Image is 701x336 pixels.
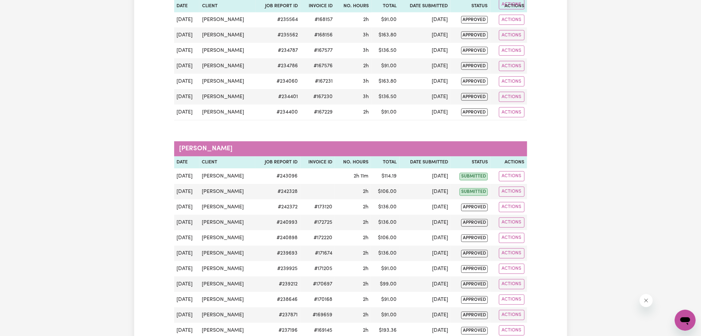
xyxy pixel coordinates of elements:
[499,30,525,40] button: Actions
[461,219,488,227] span: approved
[399,89,451,105] td: [DATE]
[300,261,335,277] td: #171205
[174,184,199,199] td: [DATE]
[461,235,488,242] span: approved
[256,28,301,43] td: # 235562
[199,307,256,323] td: [PERSON_NAME]
[499,15,525,25] button: Actions
[371,230,400,246] td: $ 106.00
[199,246,256,261] td: [PERSON_NAME]
[371,292,400,307] td: $ 91.00
[461,78,488,85] span: approved
[255,199,300,215] td: # 242372
[363,220,368,225] span: 2 hours
[400,246,451,261] td: [DATE]
[372,89,399,105] td: $ 136.50
[400,157,451,169] th: Date Submitted
[174,28,199,43] td: [DATE]
[400,199,451,215] td: [DATE]
[174,157,199,169] th: Date
[174,74,199,89] td: [DATE]
[675,310,696,331] iframe: Button to launch messaging window
[174,199,199,215] td: [DATE]
[174,141,527,157] caption: [PERSON_NAME]
[199,261,256,277] td: [PERSON_NAME]
[255,157,300,169] th: Job Report ID
[256,12,301,28] td: # 235564
[363,205,368,210] span: 2 hours
[499,187,525,197] button: Actions
[363,17,369,22] span: 2 hours
[255,230,300,246] td: # 240898
[255,246,300,261] td: # 239693
[174,12,199,28] td: [DATE]
[363,251,368,256] span: 2 hours
[199,74,256,89] td: [PERSON_NAME]
[174,261,199,277] td: [DATE]
[300,199,335,215] td: #173120
[461,204,488,211] span: approved
[363,313,368,318] span: 2 hours
[199,277,256,292] td: [PERSON_NAME]
[174,58,199,74] td: [DATE]
[499,279,525,289] button: Actions
[372,105,399,120] td: $ 91.00
[371,215,400,230] td: $ 136.00
[399,74,451,89] td: [DATE]
[199,184,256,199] td: [PERSON_NAME]
[461,327,488,335] span: approved
[354,174,368,179] span: 2 hours 11 minutes
[499,202,525,212] button: Actions
[174,43,199,58] td: [DATE]
[399,105,451,120] td: [DATE]
[256,58,301,74] td: # 234786
[300,292,335,307] td: #170168
[255,261,300,277] td: # 239925
[174,230,199,246] td: [DATE]
[300,246,335,261] td: #171674
[363,32,369,38] span: 3 hours
[256,43,301,58] td: # 234787
[400,261,451,277] td: [DATE]
[174,105,199,120] td: [DATE]
[300,12,335,28] td: #168157
[199,215,256,230] td: [PERSON_NAME]
[300,277,335,292] td: #170697
[461,281,488,288] span: approved
[499,325,525,336] button: Actions
[461,47,488,54] span: approved
[499,92,525,102] button: Actions
[199,230,256,246] td: [PERSON_NAME]
[499,248,525,259] button: Actions
[371,261,400,277] td: $ 91.00
[256,89,301,105] td: # 234401
[399,58,451,74] td: [DATE]
[400,307,451,323] td: [DATE]
[461,31,488,39] span: approved
[199,199,256,215] td: [PERSON_NAME]
[499,76,525,87] button: Actions
[461,16,488,24] span: approved
[399,43,451,58] td: [DATE]
[400,169,451,184] td: [DATE]
[199,12,256,28] td: [PERSON_NAME]
[255,215,300,230] td: # 240993
[499,107,525,117] button: Actions
[372,28,399,43] td: $ 163.80
[199,169,256,184] td: [PERSON_NAME]
[461,265,488,273] span: approved
[400,215,451,230] td: [DATE]
[300,157,335,169] th: Invoice ID
[363,63,369,69] span: 2 hours
[256,105,301,120] td: # 234400
[300,307,335,323] td: #169659
[371,169,400,184] td: $ 114.19
[335,157,371,169] th: No. Hours
[256,74,301,89] td: # 234060
[199,89,256,105] td: [PERSON_NAME]
[255,277,300,292] td: # 239212
[400,184,451,199] td: [DATE]
[363,236,368,241] span: 2 hours
[399,12,451,28] td: [DATE]
[174,307,199,323] td: [DATE]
